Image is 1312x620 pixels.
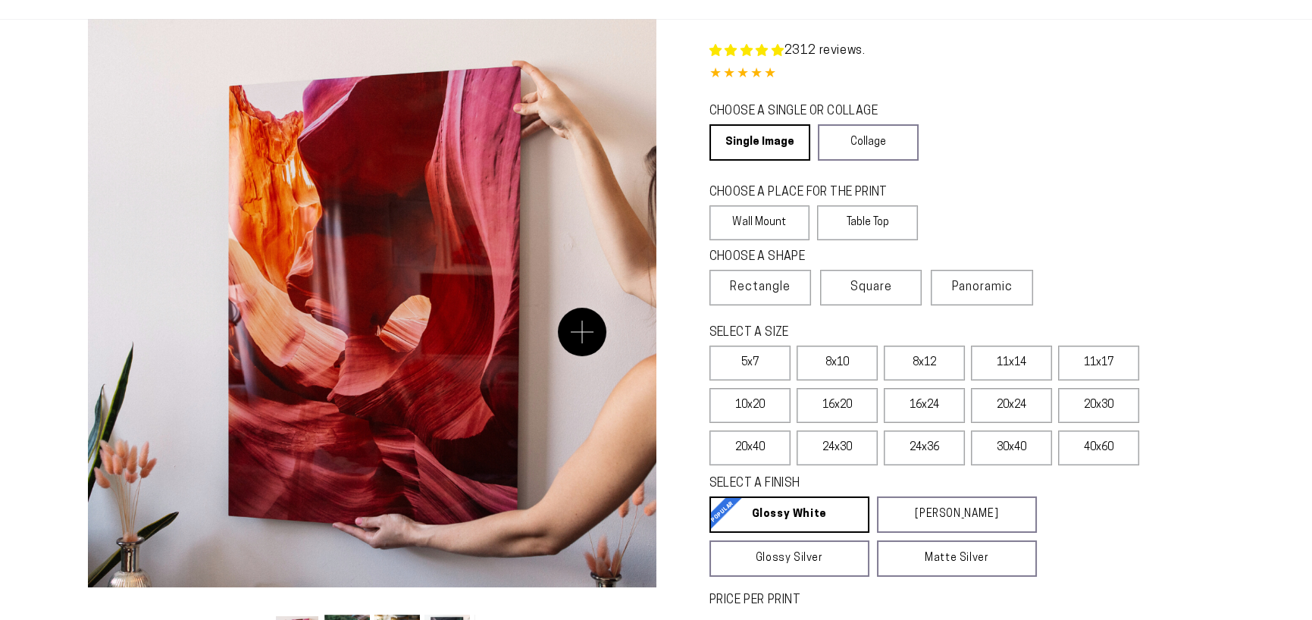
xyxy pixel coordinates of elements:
[850,278,892,296] span: Square
[884,346,965,380] label: 8x12
[884,388,965,423] label: 16x24
[709,592,1225,609] label: PRICE PER PRINT
[709,249,907,266] legend: CHOOSE A SHAPE
[1058,346,1139,380] label: 11x17
[971,388,1052,423] label: 20x24
[818,124,919,161] a: Collage
[709,324,1013,342] legend: SELECT A SIZE
[709,64,1225,86] div: 4.85 out of 5.0 stars
[971,431,1052,465] label: 30x40
[877,540,1037,577] a: Matte Silver
[817,205,918,240] label: Table Top
[884,431,965,465] label: 24x36
[797,431,878,465] label: 24x30
[709,388,791,423] label: 10x20
[1058,431,1139,465] label: 40x60
[971,346,1052,380] label: 11x14
[1058,388,1139,423] label: 20x30
[709,475,1000,493] legend: SELECT A FINISH
[877,496,1037,533] a: [PERSON_NAME]
[797,346,878,380] label: 8x10
[709,431,791,465] label: 20x40
[709,205,810,240] label: Wall Mount
[709,103,905,121] legend: CHOOSE A SINGLE OR COLLAGE
[709,184,904,202] legend: CHOOSE A PLACE FOR THE PRINT
[730,278,791,296] span: Rectangle
[709,540,869,577] a: Glossy Silver
[709,496,869,533] a: Glossy White
[709,346,791,380] label: 5x7
[709,124,810,161] a: Single Image
[952,281,1013,293] span: Panoramic
[797,388,878,423] label: 16x20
